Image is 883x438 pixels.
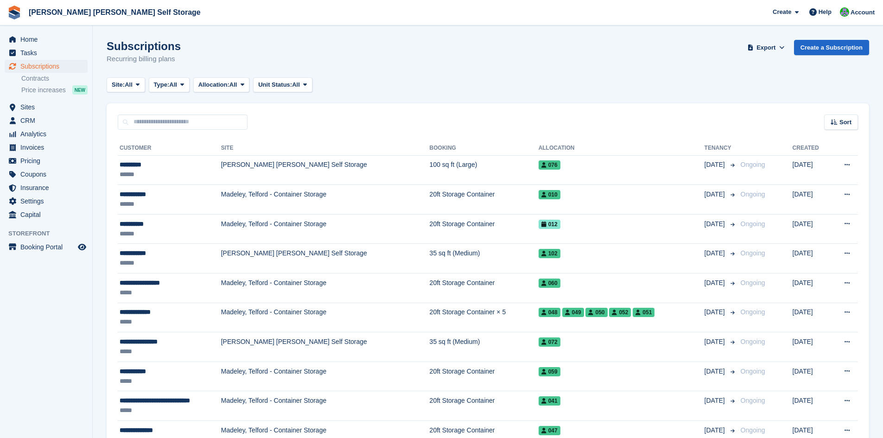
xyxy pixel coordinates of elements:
[562,308,584,317] span: 049
[20,141,76,154] span: Invoices
[20,195,76,208] span: Settings
[20,101,76,114] span: Sites
[793,244,831,273] td: [DATE]
[169,80,177,89] span: All
[5,101,88,114] a: menu
[5,241,88,254] a: menu
[793,391,831,421] td: [DATE]
[741,220,765,228] span: Ongoing
[539,426,560,435] span: 047
[773,7,791,17] span: Create
[794,40,869,55] a: Create a Subscription
[430,362,539,391] td: 20ft Storage Container
[705,367,727,376] span: [DATE]
[221,141,430,156] th: Site
[20,154,76,167] span: Pricing
[253,77,312,93] button: Unit Status: All
[20,168,76,181] span: Coupons
[5,141,88,154] a: menu
[705,337,727,347] span: [DATE]
[756,43,775,52] span: Export
[193,77,250,93] button: Allocation: All
[430,391,539,421] td: 20ft Storage Container
[705,219,727,229] span: [DATE]
[705,396,727,406] span: [DATE]
[5,46,88,59] a: menu
[149,77,190,93] button: Type: All
[221,244,430,273] td: [PERSON_NAME] [PERSON_NAME] Self Storage
[705,160,727,170] span: [DATE]
[539,160,560,170] span: 076
[221,362,430,391] td: Madeley, Telford - Container Storage
[539,337,560,347] span: 072
[20,60,76,73] span: Subscriptions
[705,190,727,199] span: [DATE]
[107,54,181,64] p: Recurring billing plans
[741,368,765,375] span: Ongoing
[793,214,831,244] td: [DATE]
[20,114,76,127] span: CRM
[430,214,539,244] td: 20ft Storage Container
[5,168,88,181] a: menu
[741,308,765,316] span: Ongoing
[793,273,831,303] td: [DATE]
[430,141,539,156] th: Booking
[741,338,765,345] span: Ongoing
[793,155,831,185] td: [DATE]
[539,190,560,199] span: 010
[221,391,430,421] td: Madeley, Telford - Container Storage
[851,8,875,17] span: Account
[793,303,831,332] td: [DATE]
[221,303,430,332] td: Madeley, Telford - Container Storage
[5,181,88,194] a: menu
[5,195,88,208] a: menu
[793,185,831,215] td: [DATE]
[430,273,539,303] td: 20ft Storage Container
[20,127,76,140] span: Analytics
[229,80,237,89] span: All
[118,141,221,156] th: Customer
[705,278,727,288] span: [DATE]
[21,74,88,83] a: Contracts
[221,273,430,303] td: Madeley, Telford - Container Storage
[5,114,88,127] a: menu
[221,185,430,215] td: Madeley, Telford - Container Storage
[793,332,831,362] td: [DATE]
[741,279,765,286] span: Ongoing
[539,141,705,156] th: Allocation
[539,367,560,376] span: 059
[72,85,88,95] div: NEW
[5,33,88,46] a: menu
[154,80,170,89] span: Type:
[430,244,539,273] td: 35 sq ft (Medium)
[741,249,765,257] span: Ongoing
[221,332,430,362] td: [PERSON_NAME] [PERSON_NAME] Self Storage
[112,80,125,89] span: Site:
[107,40,181,52] h1: Subscriptions
[21,86,66,95] span: Price increases
[430,303,539,332] td: 20ft Storage Container × 5
[125,80,133,89] span: All
[539,279,560,288] span: 060
[198,80,229,89] span: Allocation:
[539,308,560,317] span: 048
[20,208,76,221] span: Capital
[705,248,727,258] span: [DATE]
[5,60,88,73] a: menu
[20,181,76,194] span: Insurance
[741,397,765,404] span: Ongoing
[741,161,765,168] span: Ongoing
[741,426,765,434] span: Ongoing
[20,33,76,46] span: Home
[746,40,787,55] button: Export
[20,46,76,59] span: Tasks
[8,229,92,238] span: Storefront
[741,190,765,198] span: Ongoing
[793,141,831,156] th: Created
[839,118,851,127] span: Sort
[7,6,21,19] img: stora-icon-8386f47178a22dfd0bd8f6a31ec36ba5ce8667c1dd55bd0f319d3a0aa187defe.svg
[705,141,737,156] th: Tenancy
[5,154,88,167] a: menu
[5,208,88,221] a: menu
[21,85,88,95] a: Price increases NEW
